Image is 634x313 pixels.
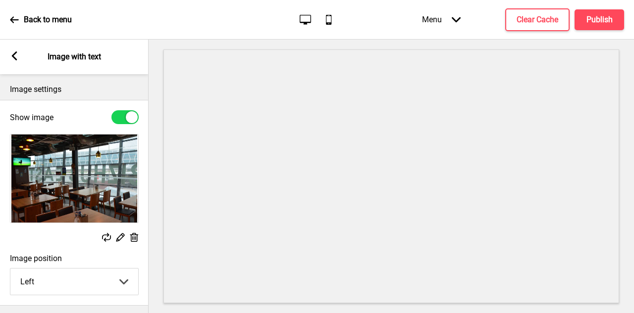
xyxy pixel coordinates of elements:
h4: Publish [586,14,613,25]
label: Image position [10,254,139,263]
a: Back to menu [10,6,72,33]
p: Back to menu [24,14,72,25]
p: Image settings [10,84,139,95]
h4: Clear Cache [517,14,558,25]
img: Image [10,134,138,223]
div: Menu [412,5,471,34]
p: Image with text [48,51,101,62]
label: Show image [10,113,53,122]
button: Publish [575,9,624,30]
button: Clear Cache [505,8,570,31]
